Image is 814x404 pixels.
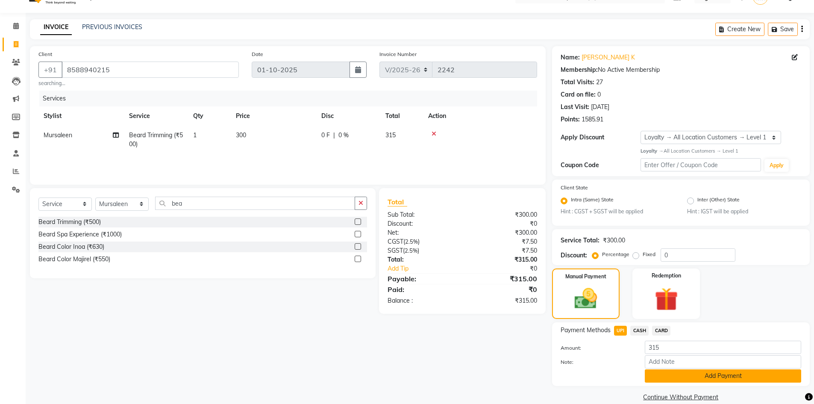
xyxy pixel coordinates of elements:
div: ₹315.00 [462,255,544,264]
input: Enter Offer / Coupon Code [641,158,761,171]
span: Payment Methods [561,326,611,335]
div: Sub Total: [381,210,462,219]
div: ₹315.00 [462,274,544,284]
div: Service Total: [561,236,599,245]
div: Apply Discount [561,133,641,142]
span: SGST [388,247,403,254]
div: Beard Color Majirel (₹550) [38,255,110,264]
span: UPI [614,326,627,336]
div: ₹0 [462,284,544,295]
div: ( ) [381,237,462,246]
div: All Location Customers → Level 1 [641,147,801,155]
div: ( ) [381,246,462,255]
div: ₹0 [476,264,544,273]
small: Hint : IGST will be applied [687,208,801,215]
button: Add Payment [645,369,801,383]
span: CGST [388,238,403,245]
div: Beard Spa Experience (₹1000) [38,230,122,239]
span: | [333,131,335,140]
span: 0 % [338,131,349,140]
div: Total Visits: [561,78,594,87]
div: Total: [381,255,462,264]
div: Net: [381,228,462,237]
div: Discount: [561,251,587,260]
a: PREVIOUS INVOICES [82,23,142,31]
label: Intra (Same) State [571,196,614,206]
span: 315 [385,131,396,139]
div: ₹300.00 [462,228,544,237]
div: Coupon Code [561,161,641,170]
button: Save [768,23,798,36]
div: ₹7.50 [462,237,544,246]
small: searching... [38,80,239,87]
label: Date [252,50,263,58]
div: ₹0 [462,219,544,228]
label: Manual Payment [565,273,606,280]
label: Client [38,50,52,58]
input: Search or Scan [155,197,355,210]
div: Points: [561,115,580,124]
span: 2.5% [405,238,418,245]
strong: Loyalty → [641,148,663,154]
span: CASH [630,326,649,336]
div: 27 [596,78,603,87]
div: Beard Color Inoa (₹630) [38,242,104,251]
label: Percentage [602,251,629,258]
span: 2.5% [405,247,417,254]
div: Last Visit: [561,103,589,112]
label: Invoice Number [379,50,417,58]
div: Services [39,91,544,106]
input: Search by Name/Mobile/Email/Code [62,62,239,78]
th: Service [124,106,188,126]
span: Total [388,198,407,206]
div: ₹315.00 [462,296,544,305]
div: No Active Membership [561,65,801,74]
span: Beard Trimming (₹500) [129,131,183,148]
div: Payable: [381,274,462,284]
input: Amount [645,341,801,354]
div: ₹300.00 [462,210,544,219]
span: 0 F [321,131,330,140]
div: Discount: [381,219,462,228]
div: [DATE] [591,103,609,112]
input: Add Note [645,355,801,369]
button: Apply [764,159,789,172]
div: Beard Trimming (₹500) [38,218,101,227]
label: Redemption [652,272,681,280]
label: Client State [561,184,588,192]
th: Disc [316,106,380,126]
div: Membership: [561,65,598,74]
div: Card on file: [561,90,596,99]
label: Note: [554,358,639,366]
div: Balance : [381,296,462,305]
img: _cash.svg [567,286,604,312]
div: Paid: [381,284,462,295]
div: 1585.91 [582,115,603,124]
span: 1 [193,131,197,139]
th: Qty [188,106,231,126]
a: INVOICE [40,20,72,35]
a: Add Tip [381,264,476,273]
label: Amount: [554,344,639,352]
small: Hint : CGST + SGST will be applied [561,208,675,215]
button: +91 [38,62,62,78]
div: ₹7.50 [462,246,544,255]
div: Name: [561,53,580,62]
img: _gift.svg [647,285,685,314]
th: Stylist [38,106,124,126]
div: 0 [597,90,601,99]
th: Action [423,106,537,126]
th: Total [380,106,423,126]
a: Continue Without Payment [554,393,808,402]
span: 300 [236,131,246,139]
div: ₹300.00 [603,236,625,245]
button: Create New [715,23,764,36]
label: Fixed [643,251,655,258]
span: Mursaleen [44,131,72,139]
a: [PERSON_NAME] K [582,53,635,62]
span: CARD [652,326,670,336]
th: Price [231,106,316,126]
label: Inter (Other) State [697,196,740,206]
